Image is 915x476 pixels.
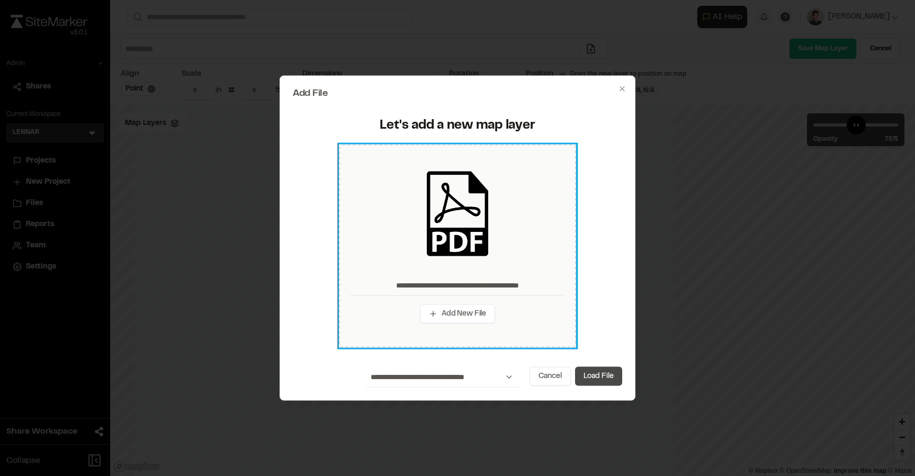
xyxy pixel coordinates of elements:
[530,367,571,386] button: Cancel
[420,304,495,323] button: Add New File
[299,117,616,134] div: Let's add a new map layer
[293,88,622,98] h2: Add File
[575,367,622,386] button: Load File
[339,145,576,348] div: Add New File
[415,171,500,256] img: pdf_black_icon.png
